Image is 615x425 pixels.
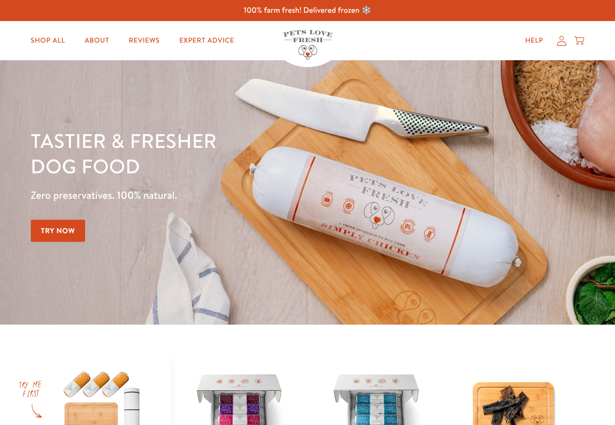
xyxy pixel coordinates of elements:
a: Reviews [121,31,167,50]
a: Try Now [31,220,86,242]
h1: Tastier & fresher dog food [31,128,400,179]
a: About [77,31,117,50]
img: Pets Love Fresh [283,30,332,60]
p: Zero preservatives. 100% natural. [31,187,400,204]
a: Expert Advice [172,31,242,50]
a: Shop All [23,31,73,50]
a: Help [517,31,551,50]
